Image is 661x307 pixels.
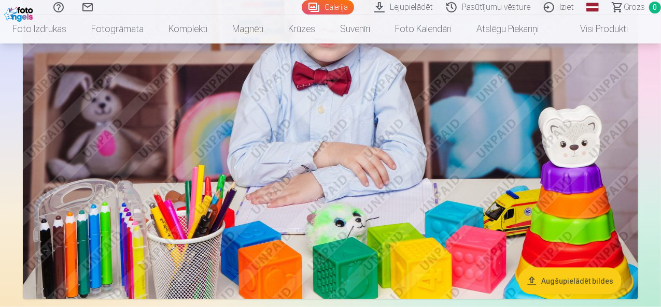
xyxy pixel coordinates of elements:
[220,14,276,43] a: Magnēti
[464,14,551,43] a: Atslēgu piekariņi
[383,14,464,43] a: Foto kalendāri
[79,14,156,43] a: Fotogrāmata
[624,1,645,13] span: Grozs
[518,268,622,295] button: Augšupielādēt bildes
[328,14,383,43] a: Suvenīri
[551,14,640,43] a: Visi produkti
[156,14,220,43] a: Komplekti
[4,4,36,22] img: /fa1
[649,2,661,13] span: 0
[276,14,328,43] a: Krūzes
